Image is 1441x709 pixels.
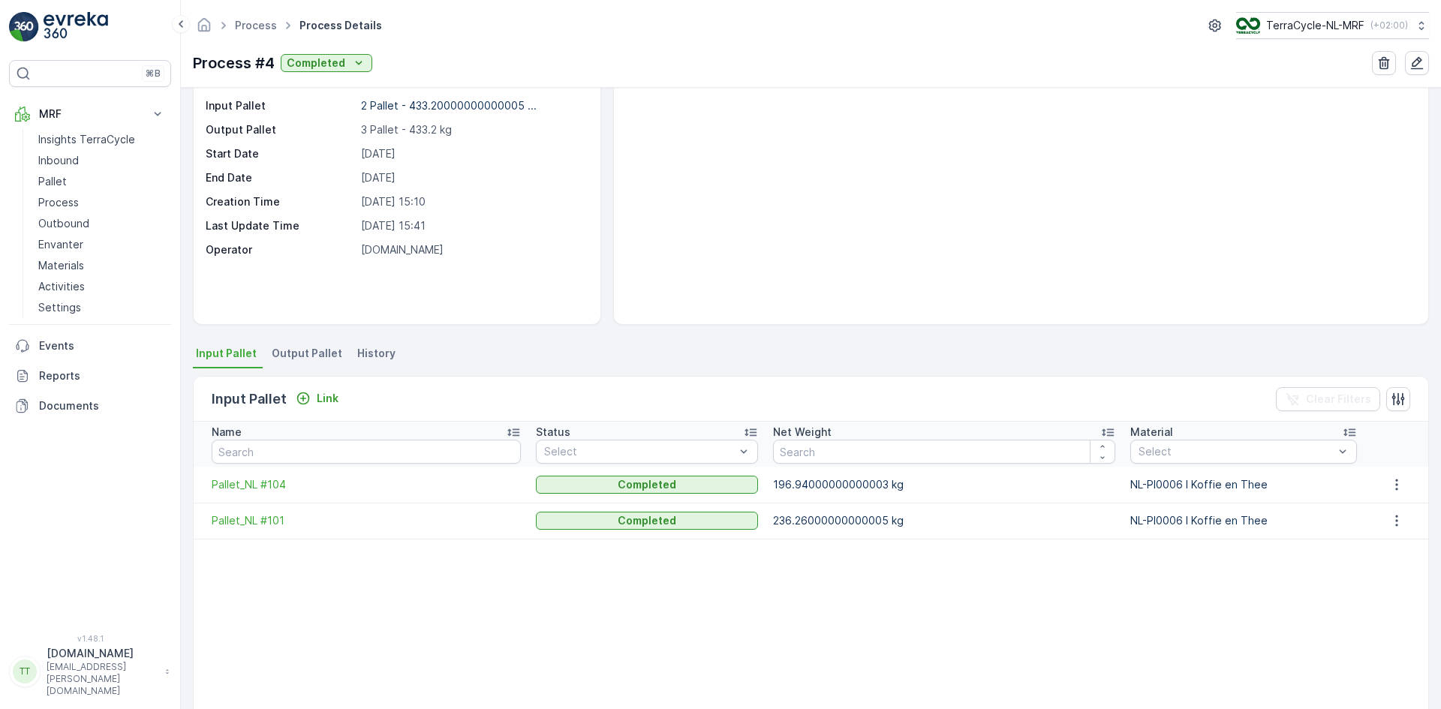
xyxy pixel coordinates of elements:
p: Material [1130,425,1173,440]
p: [EMAIL_ADDRESS][PERSON_NAME][DOMAIN_NAME] [47,661,158,697]
a: Events [9,331,171,361]
a: Reports [9,361,171,391]
a: Documents [9,391,171,421]
td: NL-PI0006 I Koffie en Thee [1123,503,1364,539]
a: Envanter [32,234,171,255]
p: Events [39,338,165,353]
p: Input Pallet [206,98,355,113]
img: logo_light-DOdMpM7g.png [44,12,108,42]
p: ( +02:00 ) [1370,20,1408,32]
p: Net Weight [773,425,832,440]
span: Input Pallet [196,346,257,361]
a: Outbound [32,213,171,234]
p: Materials [38,258,84,273]
p: Documents [39,398,165,413]
p: Start Date [206,146,355,161]
p: Input Pallet [212,389,287,410]
p: 3 Pallet - 433.2 kg [361,122,585,137]
p: Operator [206,242,355,257]
a: Homepage [196,23,212,35]
td: NL-PI0006 I Koffie en Thee [1123,467,1364,503]
p: 2 Pallet - 433.20000000000005 ... [361,99,537,112]
p: Process [38,195,79,210]
a: Materials [32,255,171,276]
p: Insights TerraCycle [38,132,135,147]
a: Settings [32,297,171,318]
p: Inbound [38,153,79,168]
p: [DATE] 15:41 [361,218,585,233]
p: End Date [206,170,355,185]
p: Completed [618,513,676,528]
a: Inbound [32,150,171,171]
a: Pallet [32,171,171,192]
p: Status [536,425,570,440]
p: Link [317,391,338,406]
a: Pallet_NL #104 [212,477,521,492]
input: Search [212,440,521,464]
p: Pallet [38,174,67,189]
p: Settings [38,300,81,315]
a: Insights TerraCycle [32,129,171,150]
td: 236.26000000000005 kg [766,503,1123,539]
p: Activities [38,279,85,294]
span: History [357,346,396,361]
p: Process #4 [193,52,275,74]
input: Search [773,440,1115,464]
button: MRF [9,99,171,129]
a: Pallet_NL #101 [212,513,521,528]
button: Completed [536,512,758,530]
p: Name [212,425,242,440]
p: Clear Filters [1306,392,1371,407]
button: TT[DOMAIN_NAME][EMAIL_ADDRESS][PERSON_NAME][DOMAIN_NAME] [9,646,171,697]
p: [DOMAIN_NAME] [361,242,585,257]
button: TerraCycle-NL-MRF(+02:00) [1236,12,1429,39]
button: Clear Filters [1276,387,1380,411]
a: Process [32,192,171,213]
span: v 1.48.1 [9,634,171,643]
p: [DATE] 15:10 [361,194,585,209]
p: Select [544,444,735,459]
p: Completed [618,477,676,492]
img: logo [9,12,39,42]
p: TerraCycle-NL-MRF [1266,18,1364,33]
p: [DATE] [361,146,585,161]
span: Output Pallet [272,346,342,361]
p: Creation Time [206,194,355,209]
p: Outbound [38,216,89,231]
p: [DATE] [361,170,585,185]
p: Completed [287,56,345,71]
p: Select [1139,444,1333,459]
p: MRF [39,107,141,122]
p: [DOMAIN_NAME] [47,646,158,661]
p: Reports [39,368,165,383]
p: Last Update Time [206,218,355,233]
img: TC_v739CUj.png [1236,17,1260,34]
button: Completed [281,54,372,72]
p: ⌘B [146,68,161,80]
div: TT [13,659,37,683]
p: Envanter [38,237,83,252]
p: Output Pallet [206,122,355,137]
button: Completed [536,476,758,494]
span: Process Details [296,18,385,33]
a: Activities [32,276,171,297]
a: Process [235,19,277,32]
button: Link [290,389,344,407]
td: 196.94000000000003 kg [766,467,1123,503]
